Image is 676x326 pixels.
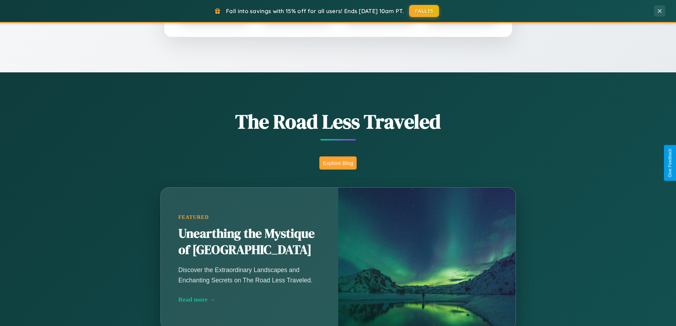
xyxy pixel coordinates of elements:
div: Read more → [178,296,320,303]
button: Explore Blog [319,156,357,170]
div: Give Feedback [667,149,672,177]
span: Fall into savings with 15% off for all users! Ends [DATE] 10am PT. [226,7,404,15]
p: Discover the Extraordinary Landscapes and Enchanting Secrets on The Road Less Traveled. [178,265,320,285]
div: Featured [178,214,320,220]
button: FALL15 [409,5,439,17]
h2: Unearthing the Mystique of [GEOGRAPHIC_DATA] [178,226,320,258]
h1: The Road Less Traveled [125,108,551,135]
